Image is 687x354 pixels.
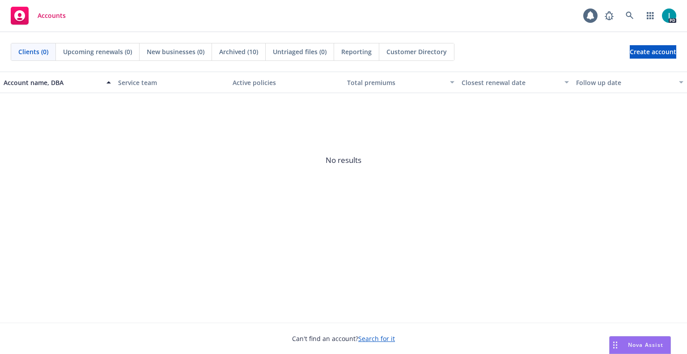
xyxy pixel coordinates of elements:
span: Clients (0) [18,47,48,56]
div: Active policies [233,78,340,87]
button: Service team [114,72,229,93]
img: photo [662,9,676,23]
div: Account name, DBA [4,78,101,87]
span: Accounts [38,12,66,19]
button: Closest renewal date [458,72,572,93]
span: Can't find an account? [292,334,395,343]
span: Untriaged files (0) [273,47,327,56]
button: Nova Assist [609,336,671,354]
div: Service team [118,78,225,87]
span: Reporting [341,47,372,56]
a: Report a Bug [600,7,618,25]
a: Accounts [7,3,69,28]
div: Follow up date [576,78,674,87]
button: Follow up date [572,72,687,93]
a: Search for it [358,334,395,343]
a: Search [621,7,639,25]
span: Nova Assist [628,341,663,349]
span: Customer Directory [386,47,447,56]
div: Drag to move [610,337,621,354]
button: Active policies [229,72,343,93]
button: Total premiums [343,72,458,93]
div: Closest renewal date [462,78,559,87]
a: Create account [630,45,676,59]
span: New businesses (0) [147,47,204,56]
a: Switch app [641,7,659,25]
div: Total premiums [347,78,445,87]
span: Upcoming renewals (0) [63,47,132,56]
span: Create account [630,43,676,60]
span: Archived (10) [219,47,258,56]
